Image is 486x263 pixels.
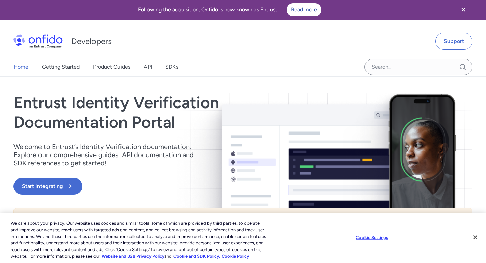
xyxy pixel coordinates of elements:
[13,57,28,76] a: Home
[42,57,80,76] a: Getting Started
[222,254,249,259] a: Cookie Policy
[8,3,451,16] div: Following the acquisition, Onfido is now known as Entrust.
[11,220,267,260] div: We care about your privacy. Our website uses cookies and similar tools, some of which are provide...
[451,1,476,18] button: Close banner
[102,254,164,259] a: More information about our cookie policy., opens in a new tab
[435,33,473,50] a: Support
[13,178,82,195] button: Start Integrating
[364,59,473,75] input: Onfido search input field
[13,34,63,48] img: Onfido Logo
[351,231,393,244] button: Cookie Settings
[468,230,483,245] button: Close
[71,36,112,47] h1: Developers
[287,3,321,16] a: Read more
[13,93,335,132] h1: Entrust Identity Verification Documentation Portal
[173,254,220,259] a: Cookie and SDK Policy.
[93,57,130,76] a: Product Guides
[13,143,202,167] p: Welcome to Entrust’s Identity Verification documentation. Explore our comprehensive guides, API d...
[165,57,178,76] a: SDKs
[459,6,467,14] svg: Close banner
[144,57,152,76] a: API
[13,178,335,195] a: Start Integrating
